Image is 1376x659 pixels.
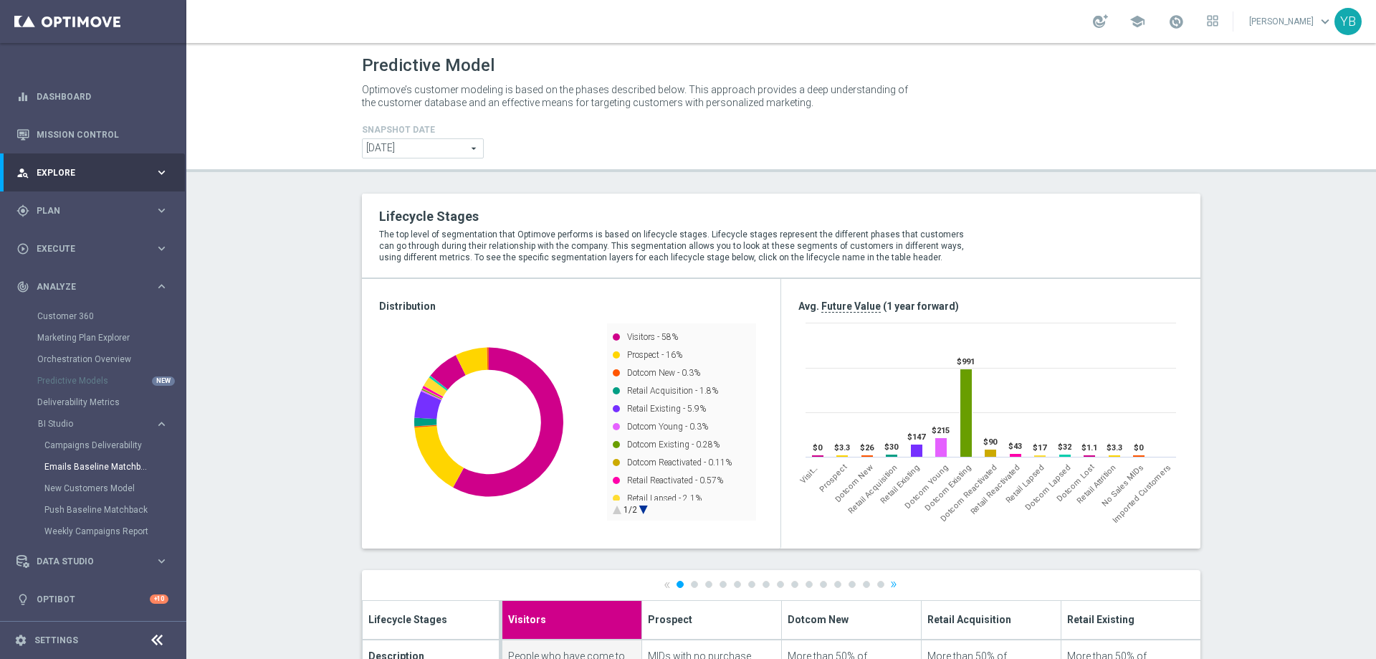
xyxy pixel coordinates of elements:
[791,581,798,588] a: 9
[37,327,185,349] div: Marketing Plan Explorer
[155,280,168,293] i: keyboard_arrow_right
[939,463,1000,523] span: Dotcom Reactivated
[860,443,874,452] text: $26
[37,115,168,153] a: Mission Control
[155,554,168,568] i: keyboard_arrow_right
[1129,14,1145,29] span: school
[923,463,973,513] span: Dotcom Existing
[37,557,155,566] span: Data Studio
[16,280,155,293] div: Analyze
[627,493,702,503] text: Retail Lapsed - 2.1%
[44,499,185,521] div: Push Baseline Matchback
[37,310,149,322] a: Customer 360
[37,354,149,365] a: Orchestration Overview
[37,392,185,413] div: Deliverability Metrics
[777,581,784,588] a: 8
[37,418,169,430] button: BI Studio keyboard_arrow_right
[627,457,732,468] text: Dotcom Reactivated - 0.11%
[627,440,720,450] text: Dotcom Existing - 0.28%
[983,437,998,447] text: $90
[1067,611,1134,626] span: Retail Existing
[1033,443,1047,452] text: $17
[664,579,671,589] a: «
[627,368,700,378] text: Dotcom New - 0.3%
[16,580,168,618] div: Optibot
[627,386,718,396] text: Retail Acquisition - 1.8%
[44,456,185,478] div: Emails Baseline Matchback
[16,77,168,115] div: Dashboard
[932,426,950,435] text: $215
[44,526,149,537] a: Weekly Campaigns Report
[150,594,168,604] div: +10
[1004,463,1046,505] span: Retail Lapsed
[16,204,155,217] div: Plan
[508,611,546,626] span: Visitors
[14,634,27,647] i: settings
[16,556,169,567] div: Data Studio keyboard_arrow_right
[16,281,169,293] button: track_changes Analyze keyboard_arrow_right
[957,357,975,366] text: $991
[379,300,763,313] h3: Distribution
[734,581,741,588] a: 5
[362,83,914,109] p: Optimove’s customer modeling is based on the phases described below. This approach provides a dee...
[16,593,29,606] i: lightbulb
[16,242,29,255] i: play_circle_outline
[788,611,849,626] span: Dotcom New
[877,581,884,588] a: 15
[16,243,169,255] div: play_circle_outline Execute keyboard_arrow_right
[820,581,827,588] a: 11
[798,463,821,485] span: Visitors
[720,581,727,588] a: 4
[1008,442,1022,451] text: $43
[834,581,841,588] a: 12
[903,463,950,510] span: Dotcom Young
[627,404,706,414] text: Retail Existing - 5.9%
[806,581,813,588] a: 10
[818,463,849,494] span: Prospect
[1100,463,1146,508] span: No Sales MIDs
[37,283,155,291] span: Analyze
[705,581,712,588] a: 3
[155,242,168,255] i: keyboard_arrow_right
[1058,442,1071,452] text: $32
[16,91,169,103] button: equalizer Dashboard
[884,442,899,452] text: $30
[834,443,850,452] text: $3.3
[1334,8,1362,35] div: YB
[883,300,959,312] span: (1 year forward)
[155,166,168,179] i: keyboard_arrow_right
[849,581,856,588] a: 13
[677,581,684,588] a: 1
[907,432,926,442] text: $147
[379,208,977,225] h2: Lifecycle Stages
[37,332,149,343] a: Marketing Plan Explorer
[1107,443,1122,452] text: $3.3
[44,521,185,542] div: Weekly Campaigns Report
[16,205,169,217] div: gps_fixed Plan keyboard_arrow_right
[627,350,682,360] text: Prospect - 16%
[362,55,494,76] h1: Predictive Model
[155,417,168,431] i: keyboard_arrow_right
[16,167,169,179] button: person_search Explore keyboard_arrow_right
[16,115,168,153] div: Mission Control
[16,555,155,568] div: Data Studio
[927,611,1011,626] span: Retail Acquisition
[1024,463,1074,512] span: Dotcom Lapsed
[37,370,185,392] div: Predictive Models
[968,463,1022,516] span: Retail Reactivated
[44,504,149,516] a: Push Baseline Matchback
[37,349,185,370] div: Orchestration Overview
[691,581,698,588] a: 2
[44,483,149,494] a: New Customers Model
[648,611,692,626] span: Prospect
[16,129,169,141] div: Mission Control
[1081,443,1097,452] text: $1.1
[44,435,185,456] div: Campaigns Deliverability
[44,461,149,473] a: Emails Baseline Matchback
[155,204,168,217] i: keyboard_arrow_right
[627,332,678,342] text: Visitors - 58%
